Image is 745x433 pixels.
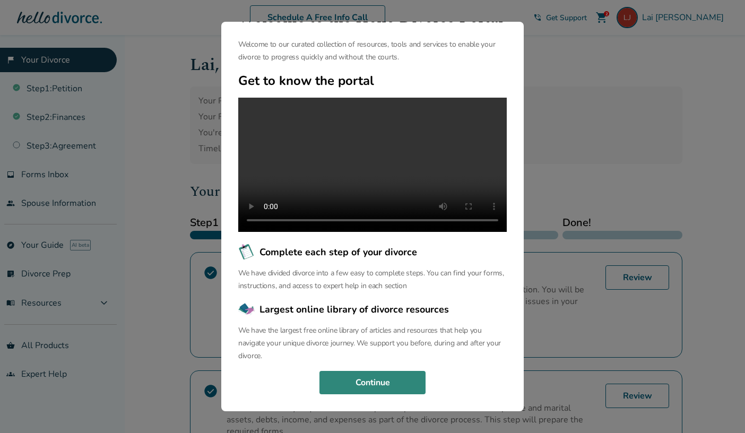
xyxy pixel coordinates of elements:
h2: Get to know the portal [238,72,507,89]
p: We have divided divorce into a few easy to complete steps. You can find your forms, instructions,... [238,267,507,292]
img: Largest online library of divorce resources [238,301,255,318]
iframe: Chat Widget [692,382,745,433]
p: Welcome to our curated collection of resources, tools and services to enable your divorce to prog... [238,38,507,64]
span: Complete each step of your divorce [259,245,417,259]
button: Continue [319,371,426,394]
p: We have the largest free online library of articles and resources that help you navigate your uni... [238,324,507,362]
img: Complete each step of your divorce [238,244,255,261]
span: Largest online library of divorce resources [259,302,449,316]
